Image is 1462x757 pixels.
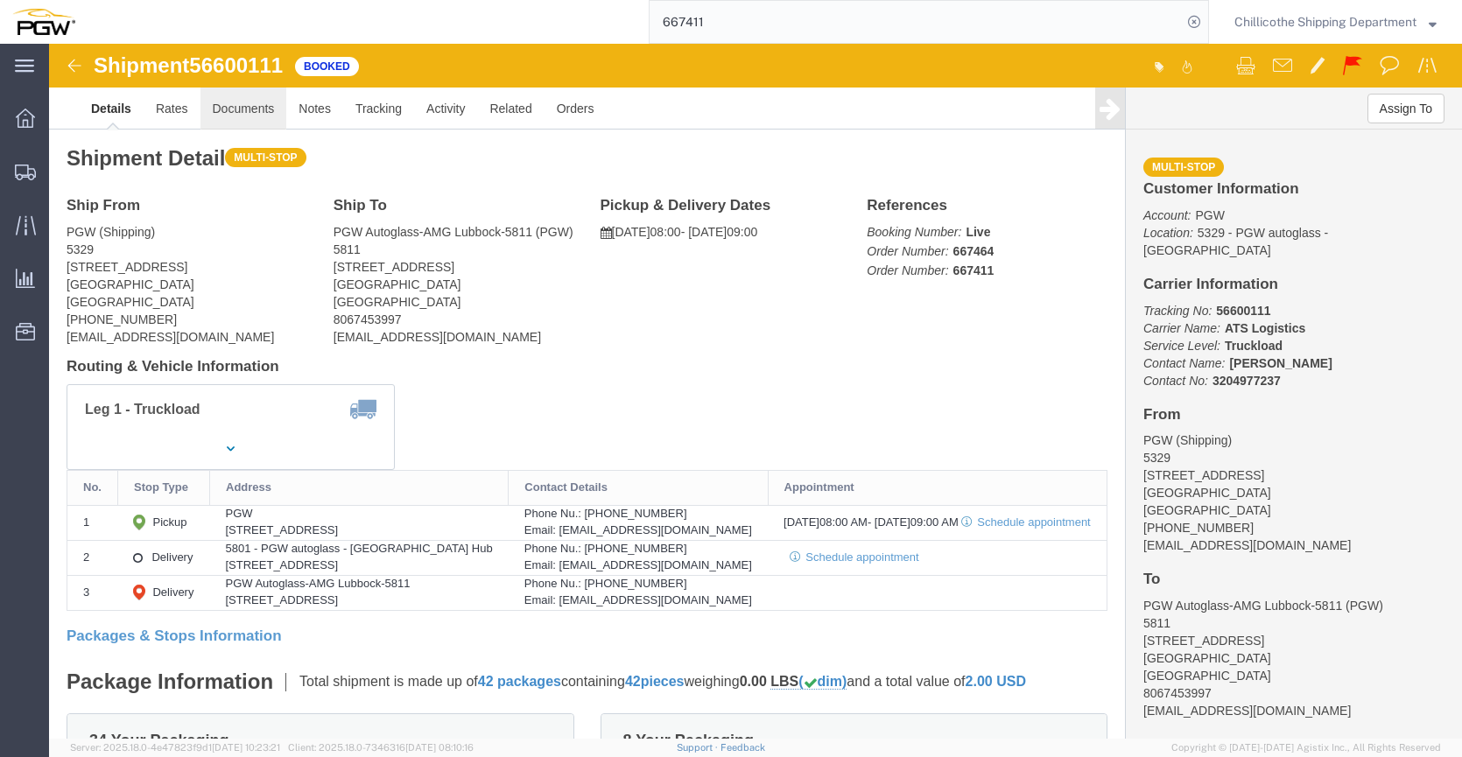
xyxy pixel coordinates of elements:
[12,9,75,35] img: logo
[720,742,765,753] a: Feedback
[49,44,1462,739] iframe: FS Legacy Container
[677,742,720,753] a: Support
[288,742,474,753] span: Client: 2025.18.0-7346316
[70,742,280,753] span: Server: 2025.18.0-4e47823f9d1
[1171,740,1441,755] span: Copyright © [DATE]-[DATE] Agistix Inc., All Rights Reserved
[405,742,474,753] span: [DATE] 08:10:16
[650,1,1182,43] input: Search for shipment number, reference number
[212,742,280,753] span: [DATE] 10:23:21
[1234,11,1437,32] button: Chillicothe Shipping Department
[1234,12,1416,32] span: Chillicothe Shipping Department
